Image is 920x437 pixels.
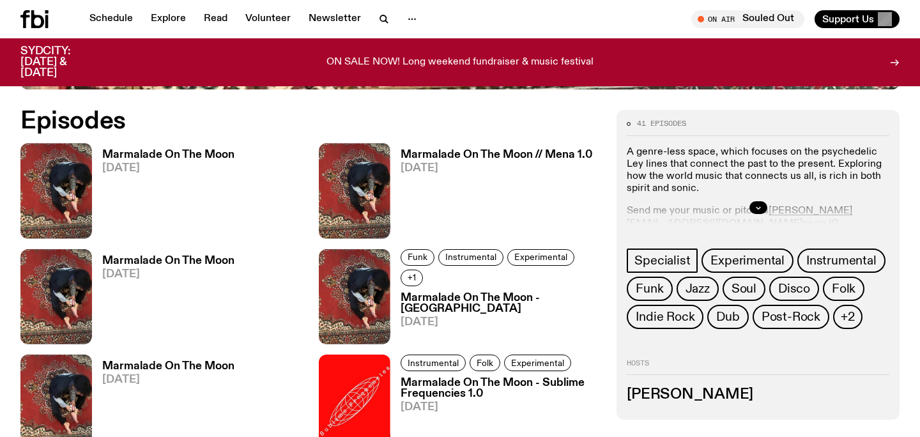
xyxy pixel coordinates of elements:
span: Folk [477,358,493,367]
a: Folk [823,277,864,301]
p: ON SALE NOW! Long weekend fundraiser & music festival [326,57,594,68]
span: Experimental [514,252,567,262]
h2: Episodes [20,110,601,133]
a: Disco [769,277,819,301]
a: Experimental [504,355,571,371]
h3: [PERSON_NAME] [627,388,889,402]
h3: Marmalade On The Moon // Mena 1.0 [401,149,592,160]
img: Tommy - Persian Rug [319,143,390,238]
a: Instrumental [438,249,503,266]
h3: Marmalade On The Moon - Sublime Frequencies 1.0 [401,378,602,399]
button: +2 [833,305,862,329]
span: [DATE] [102,269,234,280]
span: [DATE] [102,163,234,174]
span: Folk [832,282,855,296]
a: Marmalade On The Moon[DATE] [92,149,234,238]
span: Instrumental [445,252,496,262]
a: Marmalade On The Moon // Mena 1.0[DATE] [390,149,592,238]
a: Soul [723,277,765,301]
h3: SYDCITY: [DATE] & [DATE] [20,46,102,79]
a: Instrumental [401,355,466,371]
a: Specialist [627,249,698,273]
a: Indie Rock [627,305,703,329]
a: Folk [470,355,500,371]
p: A genre-less space, which focuses on the psychedelic Ley lines that connect the past to the prese... [627,146,889,195]
h3: Marmalade On The Moon [102,149,234,160]
a: Funk [401,249,434,266]
button: On AirSouled Out [691,10,804,28]
a: Schedule [82,10,141,28]
h3: Marmalade On The Moon [102,256,234,266]
a: Volunteer [238,10,298,28]
a: Newsletter [301,10,369,28]
a: Jazz [677,277,719,301]
span: Post-Rock [762,310,820,324]
span: Experimental [511,358,564,367]
span: [DATE] [401,317,602,328]
span: +1 [408,273,416,282]
span: Experimental [710,254,785,268]
img: Tommy - Persian Rug [319,249,390,344]
span: Soul [732,282,756,296]
h3: Marmalade On The Moon [102,361,234,372]
a: Instrumental [797,249,885,273]
a: Post-Rock [753,305,829,329]
a: Marmalade On The Moon[DATE] [92,256,234,344]
a: Explore [143,10,194,28]
span: Instrumental [408,358,459,367]
span: Indie Rock [636,310,694,324]
span: 41 episodes [637,120,686,127]
span: Instrumental [806,254,877,268]
span: Specialist [634,254,690,268]
span: Dub [716,310,739,324]
a: Funk [627,277,672,301]
span: Disco [778,282,810,296]
span: [DATE] [401,163,592,174]
a: Marmalade On The Moon - [GEOGRAPHIC_DATA][DATE] [390,293,602,344]
a: Experimental [701,249,793,273]
img: Tommy - Persian Rug [20,249,92,344]
img: Tommy - Persian Rug [20,143,92,238]
button: Support Us [815,10,900,28]
span: Jazz [686,282,710,296]
span: Funk [636,282,663,296]
a: Experimental [507,249,574,266]
span: Funk [408,252,427,262]
a: Read [196,10,235,28]
h3: Marmalade On The Moon - [GEOGRAPHIC_DATA] [401,293,602,314]
span: Support Us [822,13,874,25]
span: [DATE] [102,374,234,385]
span: [DATE] [401,402,602,413]
span: +2 [841,310,855,324]
button: +1 [401,270,423,286]
a: Dub [707,305,748,329]
h2: Hosts [627,360,889,375]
